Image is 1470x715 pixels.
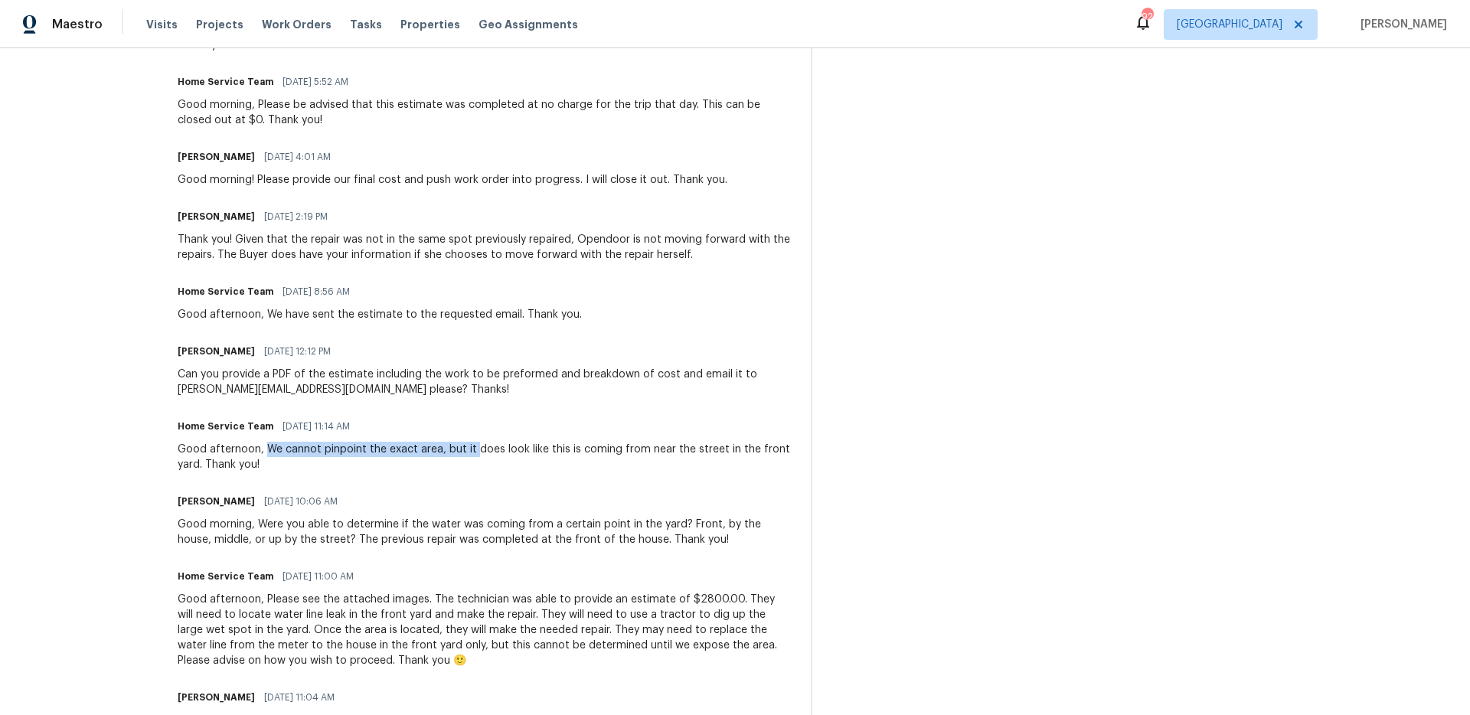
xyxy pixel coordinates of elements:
span: [DATE] 5:52 AM [283,74,348,90]
span: Projects [196,17,243,32]
span: Visits [146,17,178,32]
span: [DATE] 11:04 AM [264,690,335,705]
span: [DATE] 12:12 PM [264,344,331,359]
div: Thank you! Given that the repair was not in the same spot previously repaired, Opendoor is not mo... [178,232,792,263]
span: [DATE] 8:56 AM [283,284,350,299]
div: Can you provide a PDF of the estimate including the work to be preformed and breakdown of cost an... [178,367,792,397]
span: Tasks [350,19,382,30]
div: Good afternoon, We have sent the estimate to the requested email. Thank you. [178,307,582,322]
span: [PERSON_NAME] [1354,17,1447,32]
span: [DATE] 2:19 PM [264,209,328,224]
div: 92 [1142,9,1152,24]
div: Good afternoon, Please see the attached images. The technician was able to provide an estimate of... [178,592,792,668]
h6: Home Service Team [178,419,273,434]
h6: [PERSON_NAME] [178,494,255,509]
h6: [PERSON_NAME] [178,344,255,359]
h6: Home Service Team [178,569,273,584]
div: Good morning! Please provide our final cost and push work order into progress. I will close it ou... [178,172,727,188]
h6: [PERSON_NAME] [178,209,255,224]
span: [DATE] 11:14 AM [283,419,350,434]
span: Geo Assignments [479,17,578,32]
h6: Home Service Team [178,284,273,299]
h6: [PERSON_NAME] [178,149,255,165]
span: Properties [400,17,460,32]
div: Good afternoon, We cannot pinpoint the exact area, but it does look like this is coming from near... [178,442,792,472]
div: Good morning, Were you able to determine if the water was coming from a certain point in the yard... [178,517,792,547]
span: Work Orders [262,17,332,32]
div: Good morning, Please be advised that this estimate was completed at no charge for the trip that d... [178,97,792,128]
span: [GEOGRAPHIC_DATA] [1177,17,1282,32]
h6: Home Service Team [178,74,273,90]
span: [DATE] 11:00 AM [283,569,354,584]
h6: [PERSON_NAME] [178,690,255,705]
span: [DATE] 10:06 AM [264,494,338,509]
span: Maestro [52,17,103,32]
span: [DATE] 4:01 AM [264,149,331,165]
